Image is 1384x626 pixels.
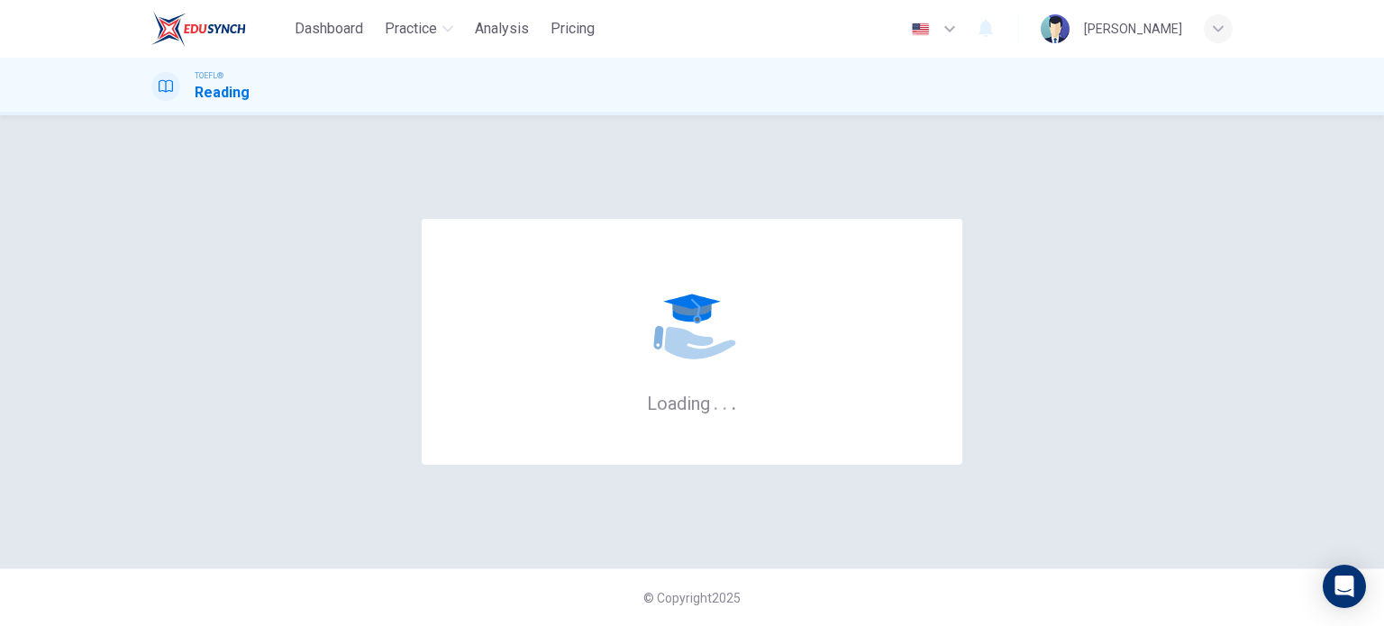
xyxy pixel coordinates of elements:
[287,13,370,45] button: Dashboard
[195,82,250,104] h1: Reading
[1323,565,1366,608] div: Open Intercom Messenger
[722,386,728,416] h6: .
[151,11,287,47] a: EduSynch logo
[731,386,737,416] h6: .
[1084,18,1182,40] div: [PERSON_NAME]
[551,18,595,40] span: Pricing
[385,18,437,40] span: Practice
[647,391,737,414] h6: Loading
[643,591,741,605] span: © Copyright 2025
[195,69,223,82] span: TOEFL®
[151,11,246,47] img: EduSynch logo
[713,386,719,416] h6: .
[295,18,363,40] span: Dashboard
[475,18,529,40] span: Analysis
[909,23,932,36] img: en
[468,13,536,45] button: Analysis
[378,13,460,45] button: Practice
[543,13,602,45] button: Pricing
[1041,14,1070,43] img: Profile picture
